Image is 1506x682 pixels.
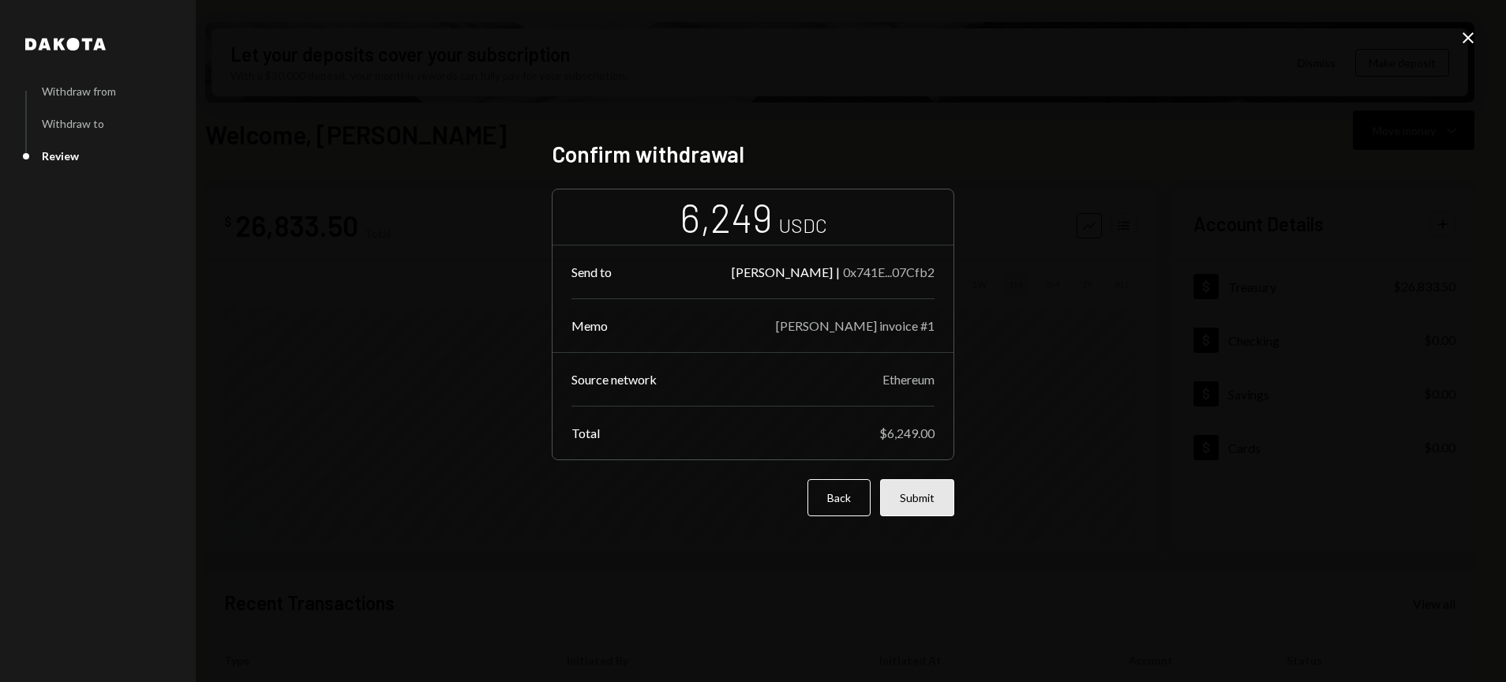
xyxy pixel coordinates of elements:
[879,425,935,440] div: $6,249.00
[571,264,612,279] div: Send to
[42,84,116,98] div: Withdraw from
[732,264,833,279] div: [PERSON_NAME]
[552,139,954,170] h2: Confirm withdrawal
[571,425,600,440] div: Total
[843,264,935,279] div: 0x741E...07Cfb2
[882,372,935,387] div: Ethereum
[571,372,657,387] div: Source network
[42,149,79,163] div: Review
[880,479,954,516] button: Submit
[42,117,104,130] div: Withdraw to
[680,193,773,242] div: 6,249
[836,264,840,279] div: |
[779,212,827,238] div: USDC
[571,318,608,333] div: Memo
[807,479,871,516] button: Back
[776,318,935,333] div: [PERSON_NAME] invoice #1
